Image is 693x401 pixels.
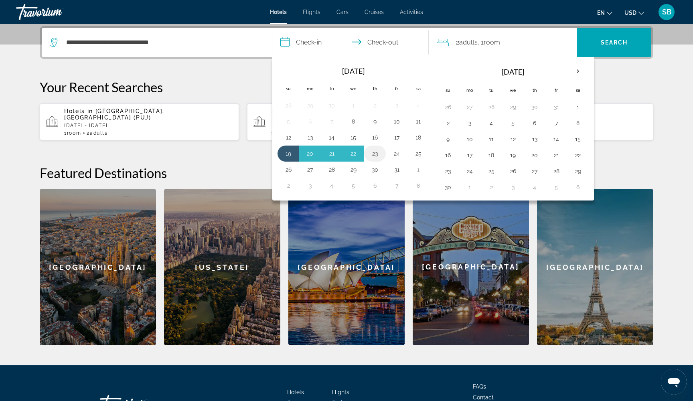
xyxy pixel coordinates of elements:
button: Day 30 [369,164,381,175]
button: Day 11 [485,134,498,145]
div: Search widget [42,28,651,57]
span: , 1 [478,37,500,48]
button: Day 2 [369,100,381,111]
p: Your Recent Searches [40,79,653,95]
button: Day 31 [390,164,403,175]
button: Day 7 [550,117,563,129]
a: Flights [303,9,320,15]
button: Day 12 [282,132,295,143]
button: Day 28 [485,101,498,113]
button: Search [577,28,651,57]
button: Day 19 [507,150,519,161]
div: [GEOGRAPHIC_DATA] [413,189,529,345]
button: Day 30 [325,100,338,111]
button: Day 9 [369,116,381,127]
button: Travelers: 2 adults, 0 children [429,28,577,57]
button: Day 15 [571,134,584,145]
button: Day 16 [369,132,381,143]
button: Day 21 [550,150,563,161]
button: Day 28 [325,164,338,175]
p: [DATE] - [DATE] [64,123,233,128]
button: Day 6 [304,116,316,127]
a: Travorium [16,2,96,22]
a: FAQs [473,383,486,390]
button: Day 6 [528,117,541,129]
button: Day 28 [550,166,563,177]
span: 1 [272,130,288,136]
button: Day 29 [571,166,584,177]
button: Day 10 [463,134,476,145]
button: Day 23 [369,148,381,159]
button: Day 17 [390,132,403,143]
button: Day 25 [485,166,498,177]
button: Day 1 [571,101,584,113]
a: Sydney[GEOGRAPHIC_DATA] [288,189,405,345]
div: [GEOGRAPHIC_DATA] [40,189,156,345]
div: [GEOGRAPHIC_DATA] [288,189,405,345]
a: Cruises [365,9,384,15]
table: Right calendar grid [437,62,589,195]
button: Day 24 [390,148,403,159]
button: Day 3 [390,100,403,111]
button: Day 8 [347,116,360,127]
button: Day 13 [528,134,541,145]
button: Day 31 [550,101,563,113]
div: [US_STATE] [164,189,280,345]
a: New York[US_STATE] [164,189,280,345]
button: Day 8 [412,180,425,191]
a: Hotels [270,9,287,15]
button: Day 4 [528,182,541,193]
span: [GEOGRAPHIC_DATA], [GEOGRAPHIC_DATA] (PUJ) [64,108,164,121]
button: Day 18 [412,132,425,143]
button: Day 9 [442,134,454,145]
button: Day 29 [304,100,316,111]
button: Day 14 [325,132,338,143]
a: Cars [336,9,349,15]
button: Day 29 [507,101,519,113]
button: Day 3 [304,180,316,191]
button: Change currency [624,7,644,18]
input: Search hotel destination [65,36,260,49]
span: 2 [456,37,478,48]
button: Day 2 [442,117,454,129]
div: [GEOGRAPHIC_DATA] [537,189,653,345]
span: Search [601,39,628,46]
button: Day 24 [463,166,476,177]
th: [DATE] [299,62,407,80]
button: Day 29 [347,164,360,175]
button: Day 30 [442,182,454,193]
iframe: Button to launch messaging window [661,369,687,395]
button: Select check in and out date [272,28,429,57]
button: Next month [567,62,589,81]
button: Day 1 [463,182,476,193]
button: Day 2 [485,182,498,193]
button: Day 2 [282,180,295,191]
button: Hotels in [GEOGRAPHIC_DATA], [GEOGRAPHIC_DATA] (PUJ)[DATE] - [DATE]1Room2Adults [40,103,239,141]
button: Day 15 [347,132,360,143]
button: Day 27 [463,101,476,113]
a: Contact [473,394,494,401]
button: Day 8 [571,117,584,129]
a: Paris[GEOGRAPHIC_DATA] [537,189,653,345]
span: Adults [459,38,478,46]
span: Activities [400,9,423,15]
a: Hotels [287,389,304,395]
span: Room [67,130,81,136]
span: 1 [64,130,81,136]
button: Day 19 [282,148,295,159]
button: Day 27 [304,164,316,175]
button: Day 4 [412,100,425,111]
button: Day 27 [528,166,541,177]
button: Day 14 [550,134,563,145]
button: Day 3 [463,117,476,129]
button: Day 22 [347,148,360,159]
span: Adults [90,130,107,136]
a: Flights [332,389,349,395]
